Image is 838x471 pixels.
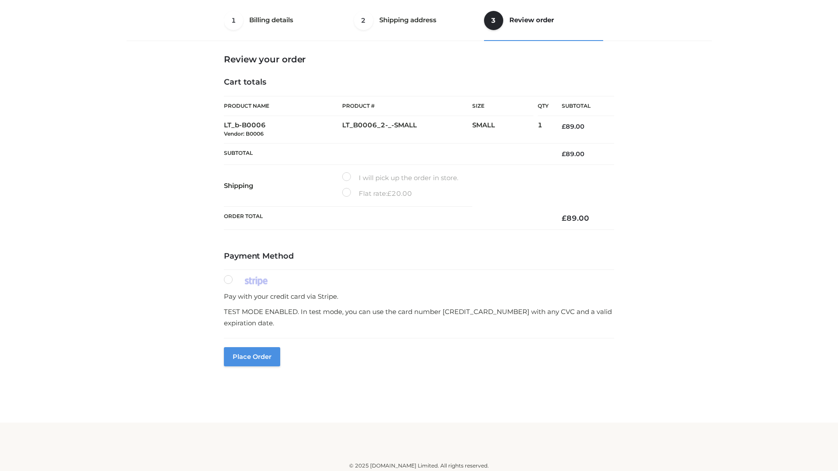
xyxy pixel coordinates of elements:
bdi: 89.00 [562,123,584,130]
label: Flat rate: [342,188,412,199]
td: LT_B0006_2-_-SMALL [342,116,472,143]
th: Order Total [224,207,549,230]
td: LT_b-B0006 [224,116,342,143]
th: Qty [538,96,549,116]
th: Product Name [224,96,342,116]
bdi: 89.00 [562,150,584,158]
small: Vendor: B0006 [224,130,264,137]
span: £ [562,214,567,222]
div: © 2025 [DOMAIN_NAME] Limited. All rights reserved. [130,461,708,470]
h4: Payment Method [224,252,614,261]
label: I will pick up the order in store. [342,172,458,184]
span: £ [387,189,392,198]
p: TEST MODE ENABLED. In test mode, you can use the card number [CREDIT_CARD_NUMBER] with any CVC an... [224,306,614,328]
bdi: 20.00 [387,189,412,198]
th: Subtotal [224,143,549,164]
th: Shipping [224,165,342,207]
p: Pay with your credit card via Stripe. [224,291,614,302]
button: Place order [224,347,280,366]
td: SMALL [472,116,538,143]
h3: Review your order [224,54,614,65]
span: £ [562,123,566,130]
th: Subtotal [549,96,614,116]
h4: Cart totals [224,78,614,87]
bdi: 89.00 [562,214,589,222]
td: 1 [538,116,549,143]
th: Product # [342,96,472,116]
span: £ [562,150,566,158]
th: Size [472,96,533,116]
